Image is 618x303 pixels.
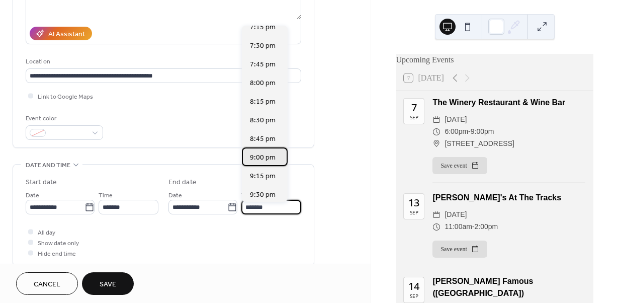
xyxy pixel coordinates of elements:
div: Location [26,56,299,67]
span: Hide end time [38,249,76,259]
div: 13 [408,198,419,208]
div: Event color [26,113,101,124]
span: Show date only [38,238,79,249]
span: [STREET_ADDRESS] [445,138,514,150]
button: Save event [432,241,487,258]
span: 9:30 pm [250,190,276,200]
span: Save [100,279,116,290]
div: 14 [408,281,419,291]
div: AI Assistant [48,29,85,40]
span: 8:30 pm [250,115,276,126]
span: 7:45 pm [250,59,276,70]
span: All day [38,228,55,238]
span: 8:15 pm [250,97,276,107]
div: [PERSON_NAME]'s At The Tracks [432,192,585,204]
div: Start date [26,177,57,188]
div: Sep [410,210,418,215]
div: ​ [432,209,440,221]
span: 6:00pm [445,126,468,138]
span: - [468,126,471,138]
span: Time [241,190,255,201]
div: ​ [432,221,440,233]
div: The Winery Restaurant & Wine Bar [432,97,585,109]
div: End date [168,177,197,188]
div: Sep [410,115,418,120]
span: [DATE] [445,114,467,126]
span: - [472,221,475,233]
button: Cancel [16,272,78,295]
span: Date and time [26,160,70,171]
button: Save event [432,157,487,174]
div: Sep [410,293,418,298]
span: Date [168,190,182,201]
span: Cancel [34,279,60,290]
span: 11:00am [445,221,472,233]
div: ​ [432,138,440,150]
span: [DATE] [445,209,467,221]
span: 7:30 pm [250,41,276,51]
div: [PERSON_NAME] Famous ([GEOGRAPHIC_DATA]) [432,275,585,299]
span: 8:00 pm [250,78,276,89]
button: AI Assistant [30,27,92,40]
div: 7 [411,103,417,113]
span: Time [99,190,113,201]
span: Date [26,190,39,201]
span: 8:45 pm [250,134,276,144]
button: Save [82,272,134,295]
span: 9:00 pm [250,153,276,163]
div: Upcoming Events [396,54,593,66]
span: 2:00pm [475,221,498,233]
div: ​ [432,114,440,126]
span: 7:15 pm [250,22,276,33]
span: 9:15 pm [250,171,276,182]
span: 9:00pm [471,126,494,138]
span: Link to Google Maps [38,92,93,102]
div: ​ [432,126,440,138]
